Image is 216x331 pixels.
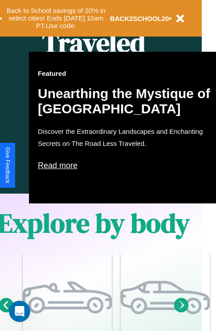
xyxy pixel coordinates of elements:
[38,70,216,77] h3: Featured
[2,4,110,32] button: Back to School savings of 20% in select cities! Ends [DATE] 10am PT.Use code:
[9,301,30,322] iframe: Intercom live chat
[38,158,216,173] p: Read more
[4,147,11,183] div: Give Feedback
[38,86,216,116] h2: Unearthing the Mystique of [GEOGRAPHIC_DATA]
[110,15,169,22] b: BACK2SCHOOL20
[38,125,216,149] p: Discover the Extraordinary Landscapes and Enchanting Secrets on The Road Less Traveled.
